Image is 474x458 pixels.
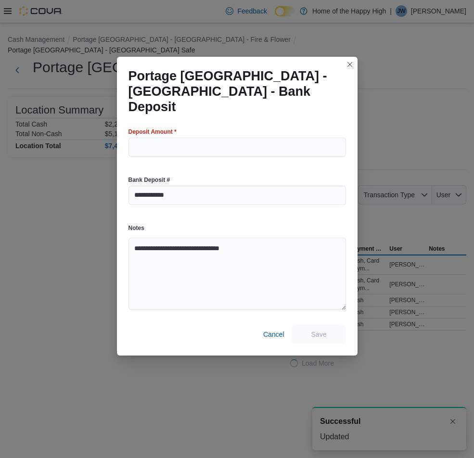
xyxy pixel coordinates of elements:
[128,128,177,136] label: Deposit Amount *
[311,330,327,339] span: Save
[128,68,338,114] h1: Portage [GEOGRAPHIC_DATA] - [GEOGRAPHIC_DATA] - Bank Deposit
[263,330,284,339] span: Cancel
[259,325,288,344] button: Cancel
[292,325,346,344] button: Save
[128,176,170,184] label: Bank Deposit #
[344,59,356,70] button: Closes this modal window
[128,224,144,232] label: Notes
